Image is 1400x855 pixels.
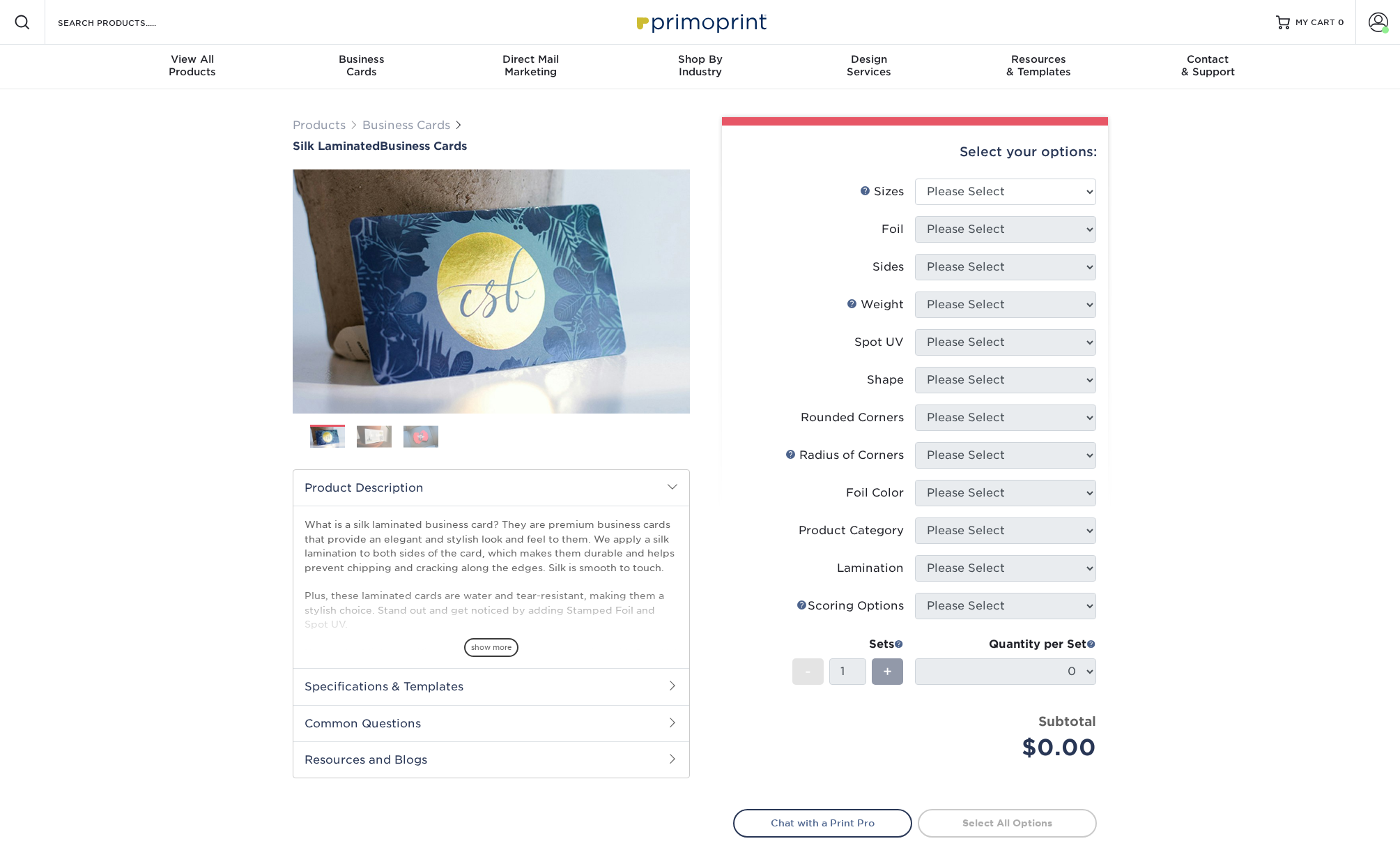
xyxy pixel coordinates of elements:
[450,419,485,454] img: Business Cards 04
[860,183,904,200] div: Sizes
[403,425,438,447] img: Business Cards 03
[801,409,904,426] div: Rounded Corners
[277,53,446,66] span: Business
[918,809,1097,837] a: Select All Options
[785,53,954,66] span: Design
[631,7,770,37] img: Primoprint
[799,522,904,539] div: Product Category
[108,45,277,89] a: View AllProducts
[837,560,904,577] div: Lamination
[847,296,904,313] div: Weight
[293,705,689,741] h2: Common Questions
[792,636,904,653] div: Sets
[362,119,450,132] a: Business Cards
[872,259,904,275] div: Sides
[1123,53,1293,66] span: Contact
[615,53,785,78] div: Industry
[108,53,277,66] span: View All
[293,139,690,153] a: Silk LaminatedBusiness Cards
[915,636,1096,653] div: Quantity per Set
[785,53,954,78] div: Services
[1338,17,1344,27] span: 0
[797,598,904,614] div: Scoring Options
[637,419,672,454] img: Business Cards 08
[785,45,954,89] a: DesignServices
[497,419,532,454] img: Business Cards 05
[954,53,1123,66] span: Resources
[277,53,446,78] div: Cards
[925,731,1096,764] div: $0.00
[733,809,912,837] a: Chat with a Print Pro
[310,420,345,455] img: Business Cards 01
[293,139,380,153] span: Silk Laminated
[1295,17,1335,29] span: MY CART
[882,221,904,238] div: Foil
[56,14,192,31] input: SEARCH PRODUCTS.....
[805,661,811,682] span: -
[733,126,1097,179] div: Select your options:
[1123,53,1293,78] div: & Support
[846,485,904,501] div: Foil Color
[954,53,1123,78] div: & Templates
[854,334,904,351] div: Spot UV
[277,45,446,89] a: BusinessCards
[1038,713,1096,729] strong: Subtotal
[357,425,392,447] img: Business Cards 02
[544,419,578,454] img: Business Cards 06
[867,372,904,388] div: Shape
[293,470,689,506] h2: Product Description
[3,812,118,850] iframe: Google Customer Reviews
[293,119,346,132] a: Products
[1123,45,1293,89] a: Contact& Support
[590,419,625,454] img: Business Cards 07
[446,53,615,78] div: Marketing
[615,53,785,66] span: Shop By
[464,638,518,657] span: show more
[293,139,690,153] h1: Business Cards
[785,447,904,464] div: Radius of Corners
[615,45,785,89] a: Shop ByIndustry
[293,668,689,704] h2: Specifications & Templates
[293,741,689,778] h2: Resources and Blogs
[446,53,615,66] span: Direct Mail
[954,45,1123,89] a: Resources& Templates
[293,93,690,490] img: Silk Laminated 01
[883,661,892,682] span: +
[305,517,678,745] p: What is a silk laminated business card? They are premium business cards that provide an elegant a...
[446,45,615,89] a: Direct MailMarketing
[108,53,277,78] div: Products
